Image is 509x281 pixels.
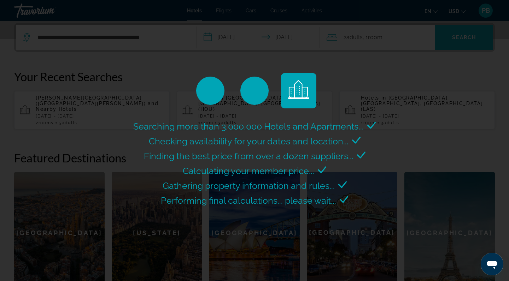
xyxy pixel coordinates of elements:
span: Finding the best price from over a dozen suppliers... [144,151,353,161]
iframe: Button to launch messaging window [481,253,503,275]
span: Checking availability for your dates and location... [149,136,349,147]
span: Performing final calculations... please wait... [161,195,336,206]
span: Searching more than 3,000,000 Hotels and Apartments... [133,121,364,132]
span: Calculating your member price... [183,166,314,176]
span: Gathering property information and rules... [163,180,335,191]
